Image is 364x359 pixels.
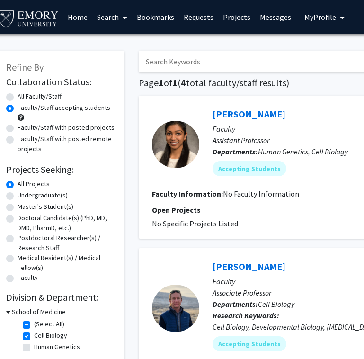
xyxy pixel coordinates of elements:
b: Research Keywords: [213,311,279,320]
label: Human Genetics [34,342,80,352]
a: Projects [218,0,255,34]
label: Doctoral Candidate(s) (PhD, MD, DMD, PharmD, etc.) [18,213,115,233]
a: [PERSON_NAME] [213,260,285,272]
label: Postdoctoral Researcher(s) / Research Staff [18,233,115,253]
label: Cell Biology [34,331,67,341]
mat-chip: Accepting Students [213,336,286,351]
h2: Division & Department: [6,292,115,303]
a: Home [63,0,92,34]
span: Human Genetics, Cell Biology [258,147,348,156]
a: [PERSON_NAME] [213,108,285,120]
label: Faculty/Staff with posted projects [18,123,115,133]
label: (Select All) [34,319,64,329]
span: Refine By [6,61,44,73]
h2: Projects Seeking: [6,164,115,175]
b: Departments: [213,299,258,309]
b: Departments: [213,147,258,156]
iframe: Chat [7,316,40,352]
span: My Profile [304,12,336,22]
span: 1 [172,77,178,89]
b: Faculty Information: [152,189,223,198]
mat-chip: Accepting Students [213,161,286,176]
label: Master's Student(s) [18,202,73,212]
label: Faculty/Staff accepting students [18,103,110,113]
span: No Specific Projects Listed [152,219,238,228]
span: Cell Biology [258,299,294,309]
label: All Projects [18,179,50,189]
label: Faculty [18,273,38,283]
a: Messages [255,0,296,34]
label: Undergraduate(s) [18,190,68,200]
label: Medical Resident(s) / Medical Fellow(s) [18,253,115,273]
label: Faculty/Staff with posted remote projects [18,134,115,154]
h2: Collaboration Status: [6,76,115,88]
span: No Faculty Information [223,189,299,198]
label: All Faculty/Staff [18,91,62,101]
span: 1 [159,77,164,89]
a: Bookmarks [132,0,179,34]
span: 4 [181,77,186,89]
h3: School of Medicine [12,307,66,317]
a: Search [92,0,132,34]
a: Requests [179,0,218,34]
